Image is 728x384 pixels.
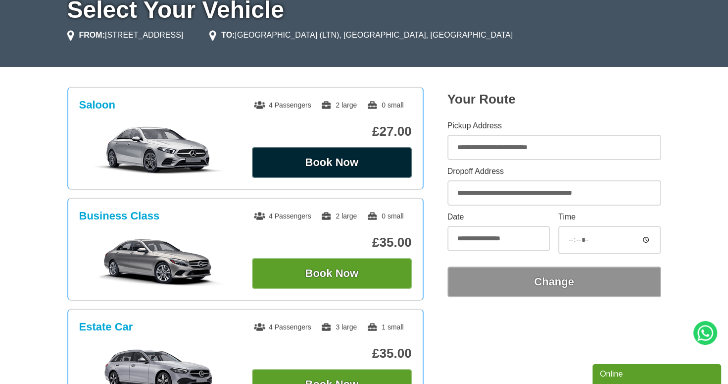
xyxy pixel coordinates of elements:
img: Business Class [84,236,233,286]
button: Book Now [252,147,412,178]
button: Book Now [252,258,412,289]
h3: Estate Car [79,321,133,333]
span: 2 large [321,212,357,220]
span: 1 small [367,323,403,331]
span: 0 small [367,212,403,220]
span: 4 Passengers [254,323,311,331]
strong: FROM: [79,31,105,39]
span: 2 large [321,101,357,109]
h3: Business Class [79,210,160,222]
p: £35.00 [252,235,412,250]
img: Saloon [84,125,233,175]
iframe: chat widget [592,362,723,384]
label: Time [558,213,661,221]
h2: Your Route [447,92,661,107]
strong: TO: [221,31,235,39]
label: Dropoff Address [447,167,661,175]
span: 3 large [321,323,357,331]
p: £27.00 [252,124,412,139]
span: 4 Passengers [254,212,311,220]
span: 4 Passengers [254,101,311,109]
li: [STREET_ADDRESS] [67,29,184,41]
label: Pickup Address [447,122,661,130]
button: Change [447,267,661,297]
li: [GEOGRAPHIC_DATA] (LTN), [GEOGRAPHIC_DATA], [GEOGRAPHIC_DATA] [209,29,513,41]
span: 0 small [367,101,403,109]
p: £35.00 [252,346,412,361]
label: Date [447,213,550,221]
h3: Saloon [79,99,115,111]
